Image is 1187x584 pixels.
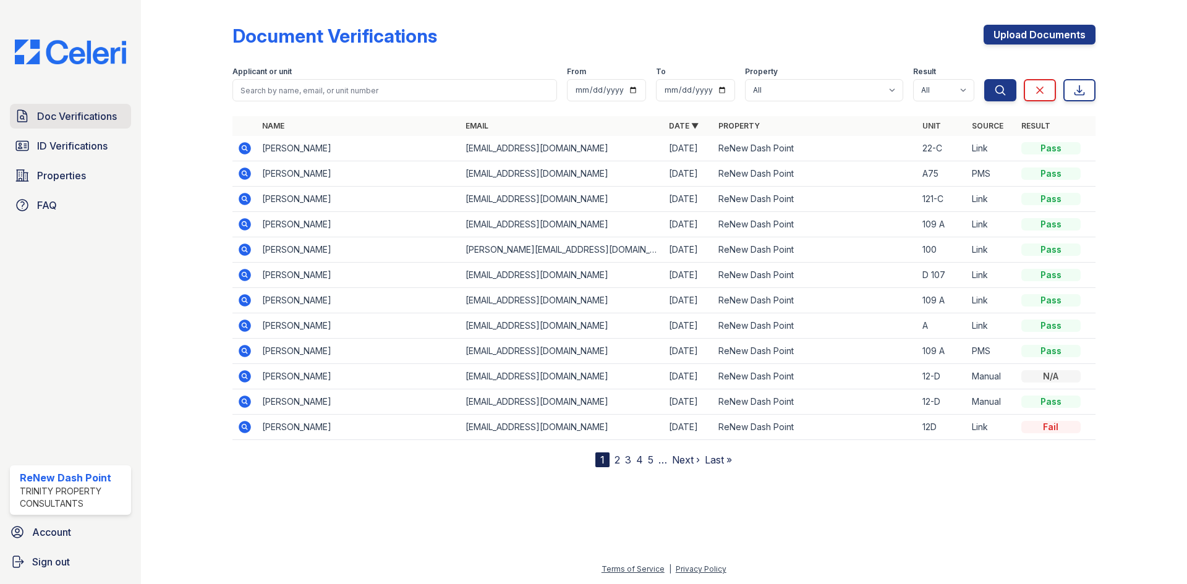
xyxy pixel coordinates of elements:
td: ReNew Dash Point [713,136,917,161]
td: [DATE] [664,212,713,237]
td: [EMAIL_ADDRESS][DOMAIN_NAME] [461,187,664,212]
td: Link [967,136,1016,161]
td: Link [967,237,1016,263]
div: Pass [1021,142,1081,154]
td: [DATE] [664,161,713,187]
a: Email [466,121,488,130]
div: Pass [1021,345,1081,357]
td: 109 A [917,288,967,313]
td: ReNew Dash Point [713,313,917,339]
span: Account [32,525,71,540]
td: PMS [967,161,1016,187]
a: Property [718,121,760,130]
a: Unit [922,121,941,130]
td: 22-C [917,136,967,161]
a: Result [1021,121,1050,130]
td: [PERSON_NAME] [257,187,461,212]
td: Link [967,187,1016,212]
div: Pass [1021,243,1081,256]
td: ReNew Dash Point [713,212,917,237]
span: … [658,452,667,467]
td: [EMAIL_ADDRESS][DOMAIN_NAME] [461,339,664,364]
a: Account [5,520,136,544]
td: Manual [967,364,1016,389]
td: ReNew Dash Point [713,415,917,440]
td: Link [967,288,1016,313]
td: ReNew Dash Point [713,161,917,187]
td: ReNew Dash Point [713,187,917,212]
td: [DATE] [664,288,713,313]
div: Trinity Property Consultants [20,485,126,510]
td: 100 [917,237,967,263]
a: Doc Verifications [10,104,131,129]
a: ID Verifications [10,133,131,158]
a: 4 [636,454,643,466]
label: Applicant or unit [232,67,292,77]
div: 1 [595,452,610,467]
td: [PERSON_NAME] [257,364,461,389]
td: [EMAIL_ADDRESS][DOMAIN_NAME] [461,136,664,161]
span: ID Verifications [37,138,108,153]
td: ReNew Dash Point [713,389,917,415]
div: N/A [1021,370,1081,383]
td: [PERSON_NAME] [257,136,461,161]
td: [PERSON_NAME] [257,415,461,440]
td: [PERSON_NAME] [257,212,461,237]
td: [PERSON_NAME] [257,263,461,288]
a: Last » [705,454,732,466]
label: To [656,67,666,77]
td: [DATE] [664,187,713,212]
td: [DATE] [664,136,713,161]
a: Privacy Policy [676,564,726,573]
td: 12-D [917,389,967,415]
a: FAQ [10,193,131,218]
td: 12D [917,415,967,440]
a: Next › [672,454,700,466]
td: Link [967,212,1016,237]
td: ReNew Dash Point [713,263,917,288]
td: [PERSON_NAME] [257,237,461,263]
td: [PERSON_NAME] [257,313,461,339]
a: Properties [10,163,131,188]
a: Upload Documents [984,25,1096,44]
td: ReNew Dash Point [713,288,917,313]
td: Link [967,313,1016,339]
td: [EMAIL_ADDRESS][DOMAIN_NAME] [461,288,664,313]
td: [PERSON_NAME][EMAIL_ADDRESS][DOMAIN_NAME] [461,237,664,263]
div: Pass [1021,294,1081,307]
td: [EMAIL_ADDRESS][DOMAIN_NAME] [461,161,664,187]
td: [DATE] [664,415,713,440]
div: Pass [1021,269,1081,281]
label: From [567,67,586,77]
td: 109 A [917,212,967,237]
a: Terms of Service [602,564,665,573]
a: 3 [625,454,631,466]
td: [EMAIL_ADDRESS][DOMAIN_NAME] [461,263,664,288]
td: [PERSON_NAME] [257,161,461,187]
td: [EMAIL_ADDRESS][DOMAIN_NAME] [461,313,664,339]
td: [EMAIL_ADDRESS][DOMAIN_NAME] [461,212,664,237]
td: [DATE] [664,313,713,339]
td: [DATE] [664,237,713,263]
a: Name [262,121,284,130]
td: [DATE] [664,364,713,389]
div: Pass [1021,193,1081,205]
div: Fail [1021,421,1081,433]
img: CE_Logo_Blue-a8612792a0a2168367f1c8372b55b34899dd931a85d93a1a3d3e32e68fde9ad4.png [5,40,136,64]
td: 12-D [917,364,967,389]
td: [EMAIL_ADDRESS][DOMAIN_NAME] [461,415,664,440]
td: 109 A [917,339,967,364]
a: Date ▼ [669,121,699,130]
label: Result [913,67,936,77]
td: [PERSON_NAME] [257,389,461,415]
span: FAQ [37,198,57,213]
label: Property [745,67,778,77]
a: 2 [615,454,620,466]
td: PMS [967,339,1016,364]
span: Sign out [32,554,70,569]
div: Pass [1021,167,1081,180]
a: Sign out [5,549,136,574]
input: Search by name, email, or unit number [232,79,557,101]
div: Pass [1021,396,1081,408]
div: Document Verifications [232,25,437,47]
